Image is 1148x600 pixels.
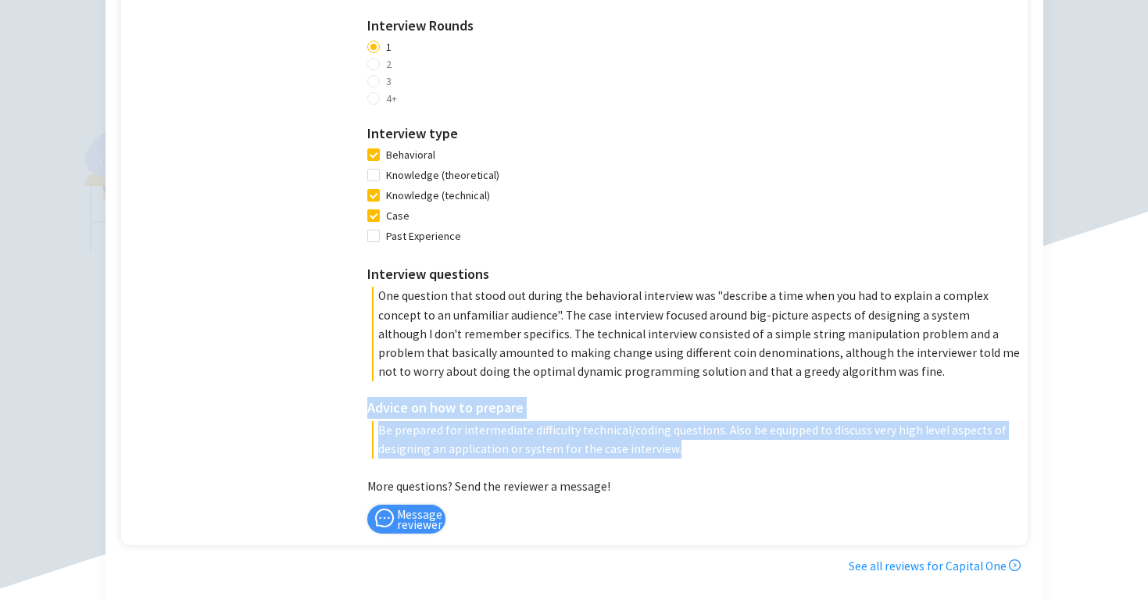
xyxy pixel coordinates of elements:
[367,123,1020,145] h3: Interview type
[380,38,398,55] span: 1
[397,509,442,530] span: Message reviewer
[380,227,467,245] span: Past Experience
[380,207,416,224] span: Case
[380,146,442,163] span: Behavioral
[367,263,1020,285] h3: Interview questions
[380,166,506,184] span: Knowledge (theoretical)
[367,397,1020,419] h3: Advice on how to prepare
[367,15,1020,37] h3: Interview Rounds
[375,509,395,528] span: message
[380,187,496,204] span: Knowledge (technical)
[849,559,1021,573] a: See all reviews for Capital One right-circle
[372,287,1020,381] p: One question that stood out during the behavioral interview was "describe a time when you had to ...
[372,421,1020,459] p: Be prepared for intermediate difficulty technical/coding questions. Also be equipped to discuss v...
[1009,559,1021,571] span: right-circle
